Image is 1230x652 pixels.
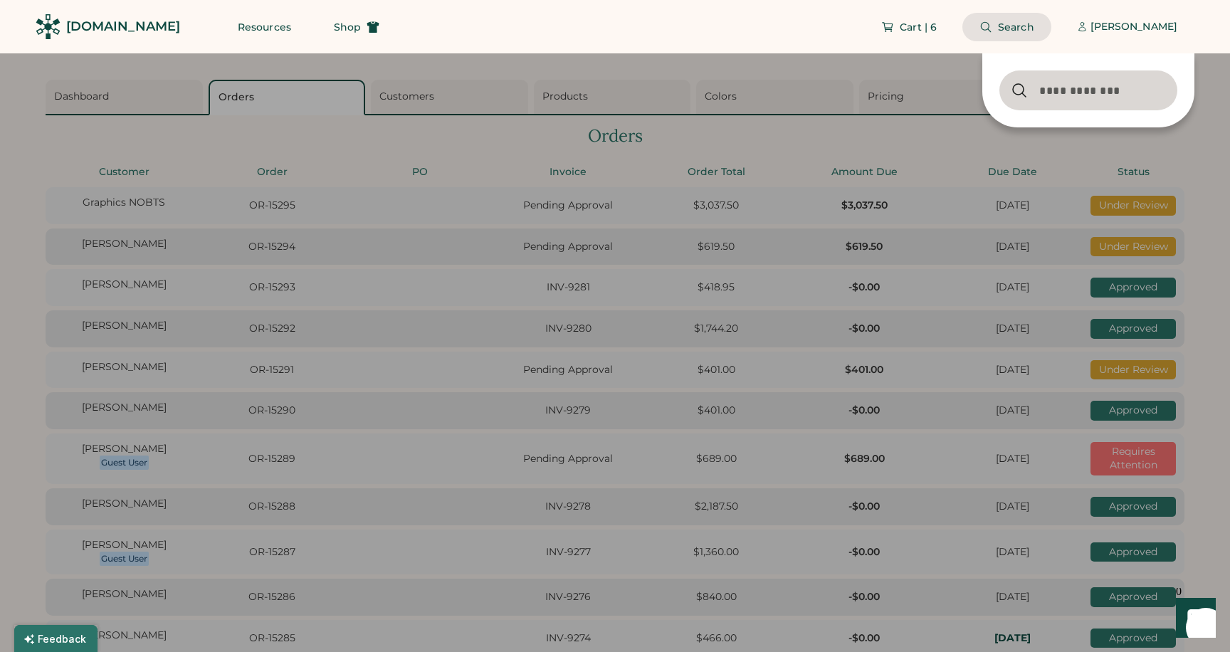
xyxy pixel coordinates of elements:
button: Resources [221,13,308,41]
div: [PERSON_NAME] [1090,20,1177,34]
img: Rendered Logo - Screens [36,14,61,39]
span: Shop [334,22,361,32]
span: Cart | 6 [900,22,937,32]
div: [DOMAIN_NAME] [66,18,180,36]
span: Search [998,22,1034,32]
iframe: Front Chat [1162,588,1224,649]
button: Cart | 6 [864,13,954,41]
button: Shop [317,13,396,41]
button: Search [962,13,1051,41]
